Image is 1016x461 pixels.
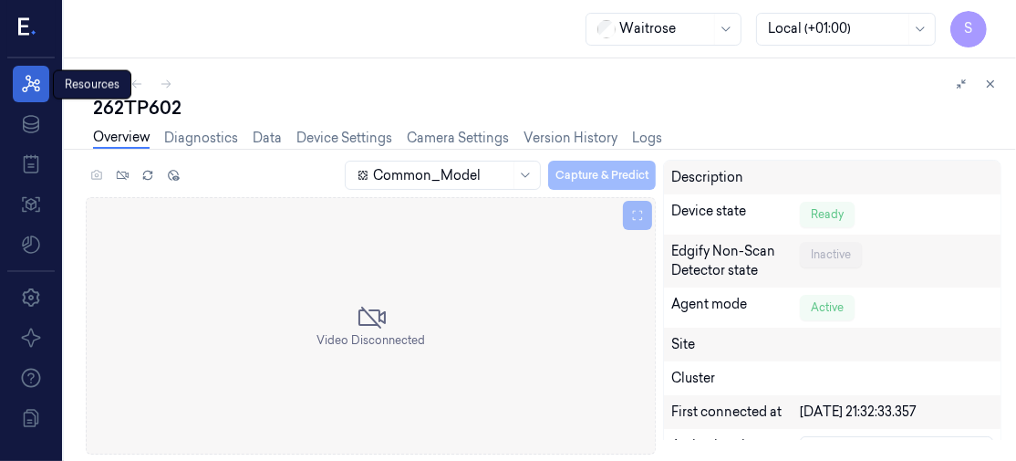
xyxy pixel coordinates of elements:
div: 262TP602 [93,95,1001,120]
a: Data [253,129,282,148]
div: [DATE] 21:32:33.357 [800,403,993,422]
div: Cluster [671,369,993,388]
div: Resources [53,70,131,100]
a: Overview [93,128,150,149]
a: Camera Settings [407,129,509,148]
div: Edgify Non-Scan Detector state [671,242,800,280]
div: Site [671,335,993,354]
div: Agent mode [671,295,800,320]
a: Device Settings [296,129,392,148]
div: First connected at [671,403,800,422]
div: Active [800,295,855,320]
div: Ready [800,202,855,227]
button: S [950,11,987,47]
a: Diagnostics [164,129,238,148]
a: Version History [524,129,617,148]
span: Video Disconnected [316,332,425,349]
a: Logs [632,129,662,148]
div: Inactive [800,242,862,267]
div: Description [671,168,800,187]
div: Device state [671,202,800,227]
